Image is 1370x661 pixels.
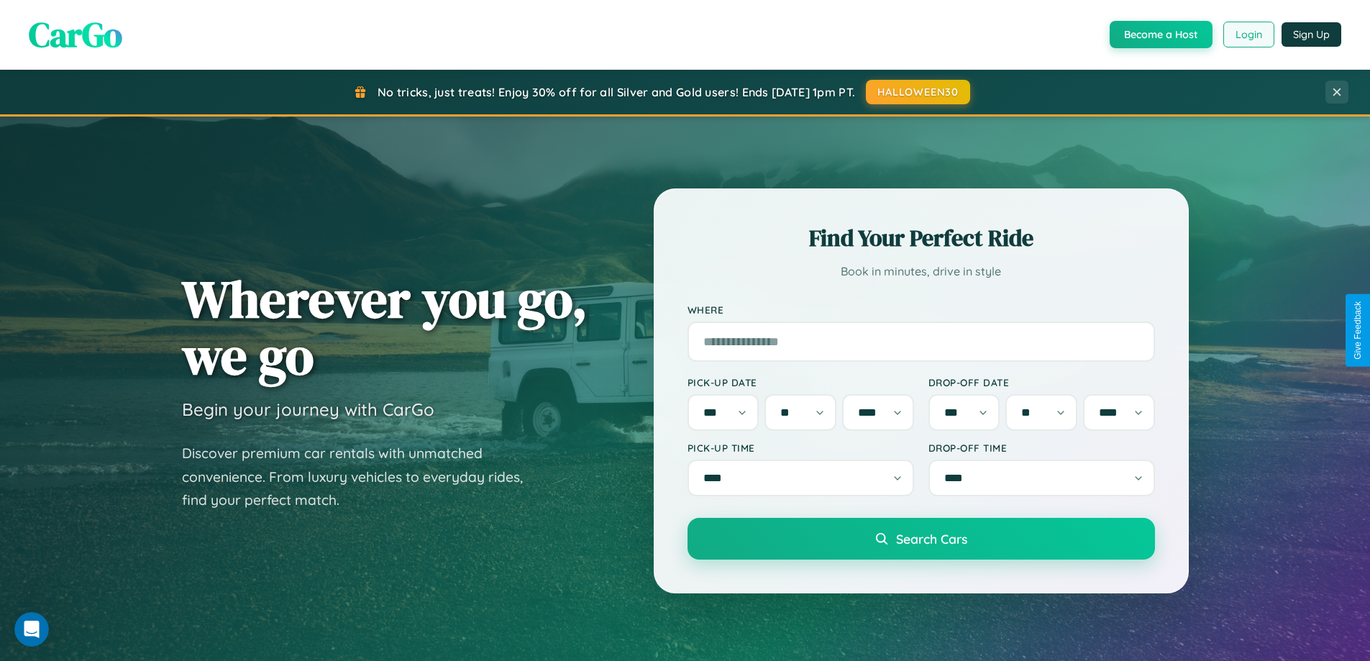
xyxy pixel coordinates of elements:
[866,80,970,104] button: HALLOWEEN30
[1282,22,1341,47] button: Sign Up
[688,442,914,454] label: Pick-up Time
[688,304,1155,316] label: Where
[182,442,542,512] p: Discover premium car rentals with unmatched convenience. From luxury vehicles to everyday rides, ...
[688,518,1155,560] button: Search Cars
[14,612,49,647] iframe: Intercom live chat
[182,398,434,420] h3: Begin your journey with CarGo
[928,376,1155,388] label: Drop-off Date
[1223,22,1274,47] button: Login
[688,222,1155,254] h2: Find Your Perfect Ride
[928,442,1155,454] label: Drop-off Time
[896,531,967,547] span: Search Cars
[182,270,588,384] h1: Wherever you go, we go
[1353,301,1363,360] div: Give Feedback
[688,261,1155,282] p: Book in minutes, drive in style
[378,85,855,99] span: No tricks, just treats! Enjoy 30% off for all Silver and Gold users! Ends [DATE] 1pm PT.
[688,376,914,388] label: Pick-up Date
[29,11,122,58] span: CarGo
[1110,21,1213,48] button: Become a Host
